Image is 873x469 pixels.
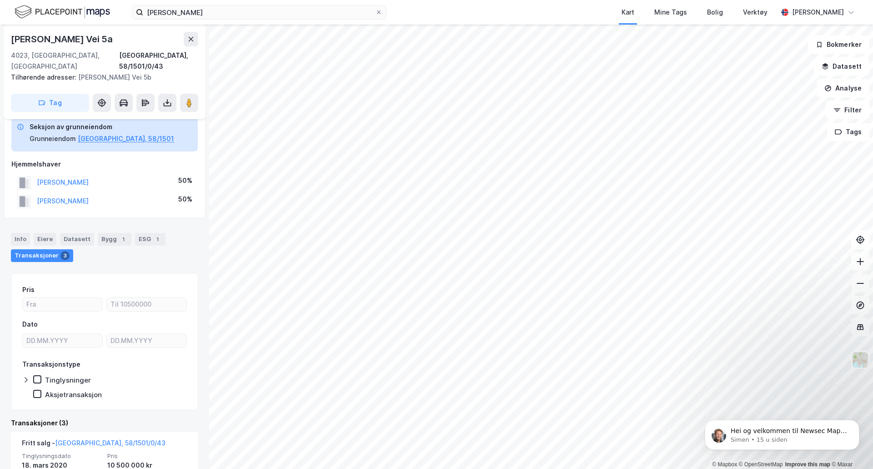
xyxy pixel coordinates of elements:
div: 50% [178,194,192,205]
span: Pris [107,452,187,460]
div: Tinglysninger [45,376,91,384]
button: Analyse [817,79,869,97]
span: Tilhørende adresser: [11,73,78,81]
a: [GEOGRAPHIC_DATA], 58/1501/0/43 [55,439,166,447]
div: Dato [22,319,38,330]
div: [GEOGRAPHIC_DATA], 58/1501/0/43 [119,50,198,72]
button: Datasett [814,57,869,76]
div: Aksjetransaksjon [45,390,102,399]
div: Hjemmelshaver [11,159,198,170]
div: Transaksjonstype [22,359,80,370]
div: 3 [60,251,70,260]
button: Filter [826,101,869,119]
div: [PERSON_NAME] Vei 5a [11,32,115,46]
div: Pris [22,284,35,295]
img: logo.f888ab2527a4732fd821a326f86c7f29.svg [15,4,110,20]
div: Bolig [707,7,723,18]
div: 50% [178,175,192,186]
input: Til 10500000 [107,298,186,311]
img: Z [852,351,869,368]
a: Improve this map [785,461,830,468]
a: Mapbox [712,461,737,468]
input: Fra [23,298,102,311]
div: Datasett [60,233,94,246]
input: Søk på adresse, matrikkel, gårdeiere, leietakere eller personer [143,5,375,19]
input: DD.MM.YYYY [23,334,102,348]
button: Tag [11,94,89,112]
span: Tinglysningsdato [22,452,102,460]
div: Fritt salg - [22,438,166,452]
div: Eiere [34,233,56,246]
input: DD.MM.YYYY [107,334,186,348]
button: Bokmerker [808,35,869,54]
iframe: Intercom notifications melding [691,401,873,464]
div: Verktøy [743,7,768,18]
div: Grunneiendom [30,133,76,144]
div: Transaksjoner (3) [11,418,198,429]
div: [PERSON_NAME] Vei 5b [11,72,191,83]
div: 1 [119,235,128,244]
button: [GEOGRAPHIC_DATA], 58/1501 [78,133,174,144]
div: Mine Tags [654,7,687,18]
div: 1 [153,235,162,244]
div: Bygg [98,233,131,246]
div: [PERSON_NAME] [792,7,844,18]
div: Kart [622,7,634,18]
a: OpenStreetMap [739,461,783,468]
div: Seksjon av grunneiendom [30,121,174,132]
div: Transaksjoner [11,249,73,262]
div: Info [11,233,30,246]
button: Tags [827,123,869,141]
div: ESG [135,233,166,246]
div: 4023, [GEOGRAPHIC_DATA], [GEOGRAPHIC_DATA] [11,50,119,72]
